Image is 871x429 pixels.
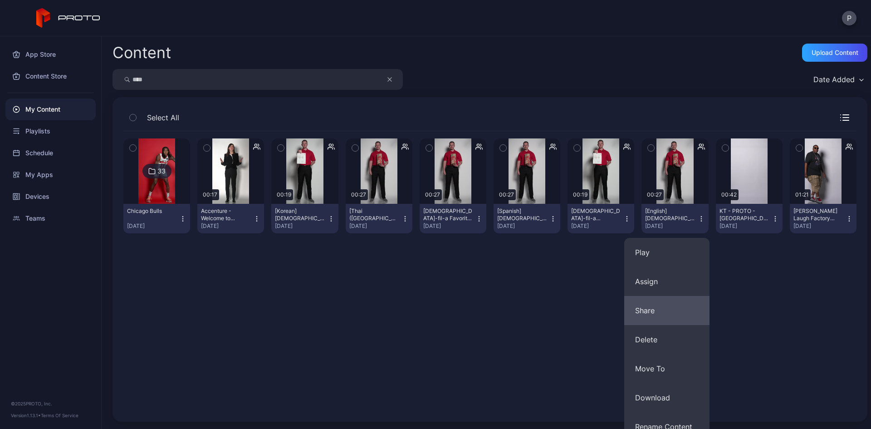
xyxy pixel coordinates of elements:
div: [Spanish] Chick-fil-a Favorites [497,207,547,222]
div: Kenan Thompson Laugh Factory Chicago - All city dialouge. [793,207,843,222]
div: Content [113,45,171,60]
div: [DATE] [571,222,623,230]
div: [DATE] [497,222,549,230]
a: Playlists [5,120,96,142]
div: Chick-fil-a Menu.mp4 [571,207,621,222]
div: Chicago Bulls [127,207,177,215]
button: Chicago Bulls[DATE] [123,204,190,233]
button: Delete [624,325,710,354]
div: [DATE] [201,222,253,230]
a: App Store [5,44,96,65]
button: Upload Content [802,44,867,62]
button: [DEMOGRAPHIC_DATA]-fil-a Menu.mp4[DATE] [568,204,634,233]
button: [Spanish] [DEMOGRAPHIC_DATA]-fil-a Favorites[DATE] [494,204,560,233]
button: [English] [DEMOGRAPHIC_DATA]-fil-a Favorites[DATE] [641,204,708,233]
button: [Thai ([GEOGRAPHIC_DATA])] [DEMOGRAPHIC_DATA]-fil-a Favorites.mp4[DATE] [346,204,412,233]
div: KT - PROTO - Chicago Intro.mp4 [719,207,769,222]
a: My Content [5,99,96,120]
a: Content Store [5,65,96,87]
div: [DATE] [127,222,179,230]
a: Teams [5,207,96,229]
button: KT - PROTO - [GEOGRAPHIC_DATA] Intro.mp4[DATE] [716,204,783,233]
button: P [842,11,856,25]
a: My Apps [5,164,96,186]
span: Version 1.13.1 • [11,413,41,418]
a: Terms Of Service [41,413,78,418]
button: Download [624,383,710,412]
div: [Thai (Thailand)] Chick-fil-a Favorites.mp4 [349,207,399,222]
button: [PERSON_NAME] Laugh Factory [GEOGRAPHIC_DATA] - All city dialouge.[DATE] [790,204,856,233]
div: [DATE] [423,222,475,230]
div: [DATE] [719,222,772,230]
button: Assign [624,267,710,296]
span: Select All [147,112,179,123]
div: [Korean] Chick-fil-a Menu.mp4 [275,207,325,222]
div: Chick-fil-a Favorites [Japanese] [423,207,473,222]
button: Date Added [809,69,867,90]
button: Play [624,238,710,267]
div: [English] Chick-fil-a Favorites [645,207,695,222]
div: 33 [157,167,166,175]
a: Devices [5,186,96,207]
div: © 2025 PROTO, Inc. [11,400,90,407]
div: [DATE] [645,222,697,230]
button: Move To [624,354,710,383]
div: [DATE] [275,222,327,230]
div: Date Added [813,75,855,84]
button: Accenture - Welcome to [GEOGRAPHIC_DATA]mp4[DATE] [197,204,264,233]
div: [DATE] [349,222,401,230]
div: Upload Content [812,49,858,56]
a: Schedule [5,142,96,164]
button: [DEMOGRAPHIC_DATA]-fil-a Favorites [Japanese][DATE] [420,204,486,233]
button: Share [624,296,710,325]
button: [Korean] [DEMOGRAPHIC_DATA]-fil-a Menu.mp4[DATE] [271,204,338,233]
div: [DATE] [793,222,846,230]
div: Accenture - Welcome to Chicago.mp4 [201,207,251,222]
